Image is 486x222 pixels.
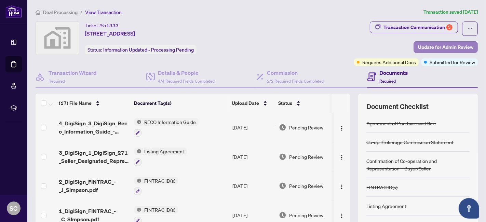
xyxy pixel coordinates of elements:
[5,5,22,18] img: logo
[56,94,131,113] th: (17) File Name
[85,9,122,15] span: View Transaction
[383,22,453,33] div: Transaction Communication
[229,94,275,113] th: Upload Date
[134,177,141,184] img: Status Icon
[232,99,259,107] span: Upload Date
[339,126,345,131] img: Logo
[134,177,178,195] button: Status IconFINTRAC ID(s)
[362,58,416,66] span: Requires Additional Docs
[336,151,347,162] button: Logo
[103,47,194,53] span: Information Updated - Processing Pending
[141,118,199,126] span: RECO Information Guide
[230,142,276,171] td: [DATE]
[49,79,65,84] span: Required
[158,69,215,77] h4: Details & People
[339,155,345,160] img: Logo
[366,202,406,210] div: Listing Agreement
[267,79,324,84] span: 2/2 Required Fields Completed
[339,213,345,219] img: Logo
[279,153,286,161] img: Document Status
[336,122,347,133] button: Logo
[289,153,323,161] span: Pending Review
[80,8,82,16] li: /
[468,26,472,31] span: ellipsis
[339,184,345,190] img: Logo
[85,22,119,29] div: Ticket #:
[336,180,347,191] button: Logo
[380,79,396,84] span: Required
[278,99,292,107] span: Status
[275,94,334,113] th: Status
[366,138,454,146] div: Co-op Brokerage Commission Statement
[59,119,129,136] span: 4_DigiSign_3_DigiSign_Reco_Information_Guide_-_RECO_Forms.pdf
[279,211,286,219] img: Document Status
[134,148,141,155] img: Status Icon
[366,183,397,191] div: FINTRAC ID(s)
[459,198,479,219] button: Open asap
[134,118,199,137] button: Status IconRECO Information Guide
[414,41,478,53] button: Update for Admin Review
[141,206,178,213] span: FINTRAC ID(s)
[59,149,129,165] span: 3_DigiSign_1_DigiSign_271_Seller_Designated_Representation_Agreement_Authority_to_Offer_for_Sale_...
[289,211,323,219] span: Pending Review
[36,10,40,15] span: home
[36,22,79,54] img: svg%3e
[423,8,478,16] article: Transaction saved [DATE]
[158,79,215,84] span: 4/4 Required Fields Completed
[418,42,473,53] span: Update for Admin Review
[85,45,197,54] div: Status:
[141,177,178,184] span: FINTRAC ID(s)
[267,69,324,77] h4: Commission
[43,9,78,15] span: Deal Processing
[134,148,187,166] button: Status IconListing Agreement
[131,94,229,113] th: Document Tag(s)
[446,24,453,30] div: 5
[85,29,135,38] span: [STREET_ADDRESS]
[289,124,323,131] span: Pending Review
[134,118,141,126] img: Status Icon
[49,69,97,77] h4: Transaction Wizard
[59,99,92,107] span: (17) File Name
[230,113,276,142] td: [DATE]
[380,69,408,77] h4: Documents
[279,124,286,131] img: Document Status
[366,120,436,127] div: Agreement of Purchase and Sale
[430,58,475,66] span: Submitted for Review
[103,23,119,29] span: 51333
[141,148,187,155] span: Listing Agreement
[289,182,323,190] span: Pending Review
[366,157,470,172] div: Confirmation of Co-operation and Representation—Buyer/Seller
[279,182,286,190] img: Document Status
[366,102,429,111] span: Document Checklist
[59,178,129,194] span: 2_DigiSign_FINTRAC_-_J_Simpson.pdf
[230,171,276,201] td: [DATE]
[10,204,18,213] span: SC
[336,210,347,221] button: Logo
[370,22,458,33] button: Transaction Communication5
[134,206,141,213] img: Status Icon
